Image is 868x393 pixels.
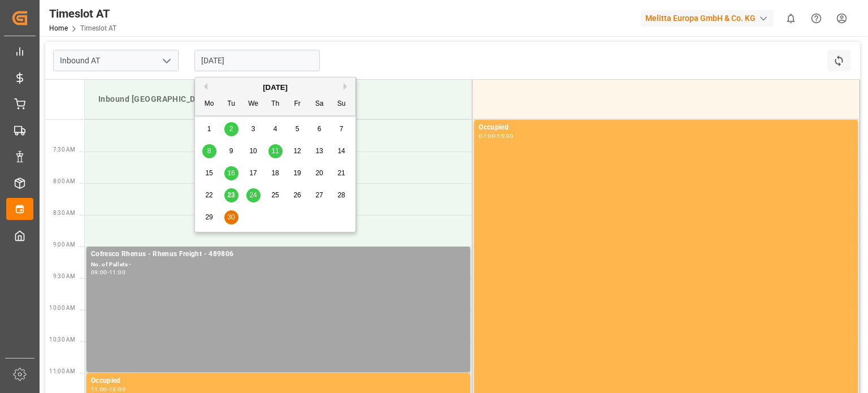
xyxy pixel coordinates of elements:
[293,147,301,155] span: 12
[313,166,327,180] div: Choose Saturday, September 20th, 2025
[335,188,349,202] div: Choose Sunday, September 28th, 2025
[318,125,322,133] span: 6
[249,169,257,177] span: 17
[49,336,75,343] span: 10:30 AM
[337,147,345,155] span: 14
[229,125,233,133] span: 2
[107,270,109,275] div: -
[313,122,327,136] div: Choose Saturday, September 6th, 2025
[91,270,107,275] div: 09:00
[205,169,212,177] span: 15
[53,178,75,184] span: 8:00 AM
[205,213,212,221] span: 29
[195,82,355,93] div: [DATE]
[224,210,238,224] div: Choose Tuesday, September 30th, 2025
[53,210,75,216] span: 8:30 AM
[91,375,466,387] div: Occupied
[315,169,323,177] span: 20
[224,188,238,202] div: Choose Tuesday, September 23rd, 2025
[641,7,778,29] button: Melitta Europa GmbH & Co. KG
[804,6,829,31] button: Help Center
[229,147,233,155] span: 9
[641,10,774,27] div: Melitta Europa GmbH & Co. KG
[107,387,109,392] div: -
[335,144,349,158] div: Choose Sunday, September 14th, 2025
[271,169,279,177] span: 18
[268,166,283,180] div: Choose Thursday, September 18th, 2025
[313,144,327,158] div: Choose Saturday, September 13th, 2025
[290,144,305,158] div: Choose Friday, September 12th, 2025
[205,191,212,199] span: 22
[91,260,466,270] div: No. of Pallets -
[224,97,238,111] div: Tu
[246,97,261,111] div: We
[296,125,300,133] span: 5
[53,146,75,153] span: 7:30 AM
[290,122,305,136] div: Choose Friday, September 5th, 2025
[315,147,323,155] span: 13
[246,166,261,180] div: Choose Wednesday, September 17th, 2025
[202,97,216,111] div: Mo
[49,368,75,374] span: 11:00 AM
[497,133,513,139] div: 15:30
[202,210,216,224] div: Choose Monday, September 29th, 2025
[49,305,75,311] span: 10:00 AM
[246,188,261,202] div: Choose Wednesday, September 24th, 2025
[202,166,216,180] div: Choose Monday, September 15th, 2025
[207,147,211,155] span: 8
[53,241,75,248] span: 9:00 AM
[495,133,497,139] div: -
[313,97,327,111] div: Sa
[246,144,261,158] div: Choose Wednesday, September 10th, 2025
[268,144,283,158] div: Choose Thursday, September 11th, 2025
[202,144,216,158] div: Choose Monday, September 8th, 2025
[251,125,255,133] span: 3
[224,144,238,158] div: Choose Tuesday, September 9th, 2025
[207,125,211,133] span: 1
[202,188,216,202] div: Choose Monday, September 22nd, 2025
[340,125,344,133] span: 7
[91,249,466,260] div: Cofresco Rhenus - Rhenus Freight - 489806
[246,122,261,136] div: Choose Wednesday, September 3rd, 2025
[53,50,179,71] input: Type to search/select
[202,122,216,136] div: Choose Monday, September 1st, 2025
[778,6,804,31] button: show 0 new notifications
[249,147,257,155] span: 10
[249,191,257,199] span: 24
[293,191,301,199] span: 26
[268,122,283,136] div: Choose Thursday, September 4th, 2025
[290,166,305,180] div: Choose Friday, September 19th, 2025
[290,97,305,111] div: Fr
[479,133,495,139] div: 07:00
[344,83,350,90] button: Next Month
[224,122,238,136] div: Choose Tuesday, September 2nd, 2025
[335,166,349,180] div: Choose Sunday, September 21st, 2025
[337,169,345,177] span: 21
[337,191,345,199] span: 28
[479,122,853,133] div: Occupied
[158,52,175,70] button: open menu
[91,387,107,392] div: 11:00
[109,270,125,275] div: 11:00
[268,188,283,202] div: Choose Thursday, September 25th, 2025
[293,169,301,177] span: 19
[268,97,283,111] div: Th
[227,191,235,199] span: 23
[315,191,323,199] span: 27
[201,83,207,90] button: Previous Month
[290,188,305,202] div: Choose Friday, September 26th, 2025
[198,118,353,228] div: month 2025-09
[109,387,125,392] div: 13:00
[49,5,116,22] div: Timeslot AT
[49,24,68,32] a: Home
[94,89,463,110] div: Inbound [GEOGRAPHIC_DATA]
[227,213,235,221] span: 30
[335,97,349,111] div: Su
[194,50,320,71] input: DD-MM-YYYY
[227,169,235,177] span: 16
[271,147,279,155] span: 11
[271,191,279,199] span: 25
[313,188,327,202] div: Choose Saturday, September 27th, 2025
[274,125,277,133] span: 4
[53,273,75,279] span: 9:30 AM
